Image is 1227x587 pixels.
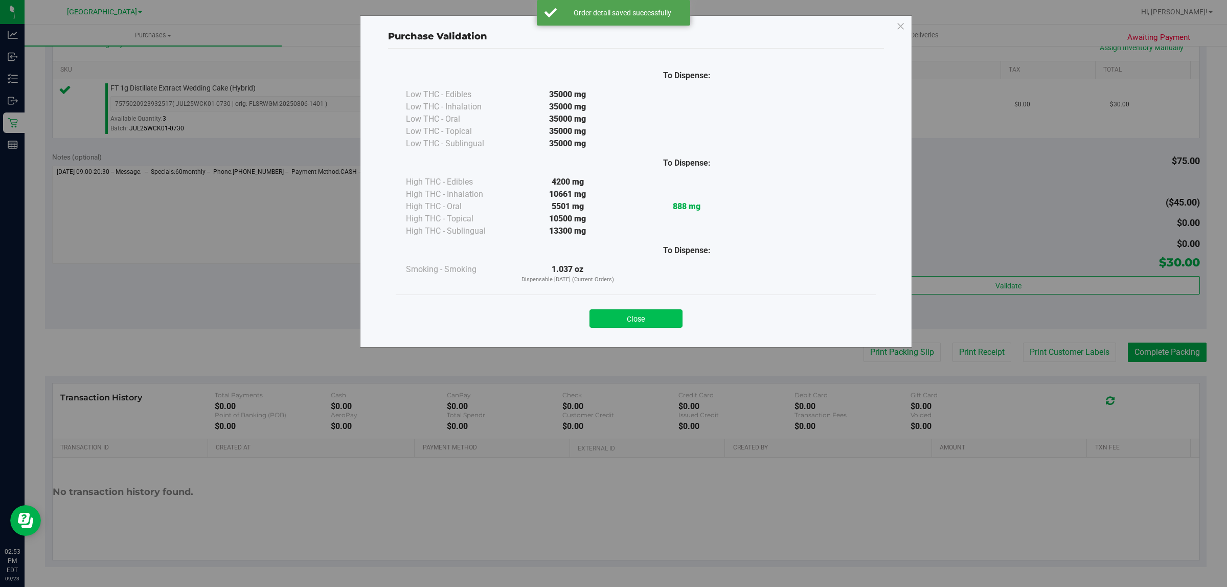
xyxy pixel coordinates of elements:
div: High THC - Edibles [406,176,508,188]
div: To Dispense: [627,157,746,169]
div: High THC - Sublingual [406,225,508,237]
div: 5501 mg [508,200,627,213]
div: High THC - Topical [406,213,508,225]
div: Low THC - Sublingual [406,138,508,150]
div: 4200 mg [508,176,627,188]
div: To Dispense: [627,70,746,82]
span: Purchase Validation [388,31,487,42]
div: 35000 mg [508,125,627,138]
div: Low THC - Edibles [406,88,508,101]
div: Smoking - Smoking [406,263,508,276]
div: Low THC - Inhalation [406,101,508,113]
div: 35000 mg [508,113,627,125]
div: Order detail saved successfully [562,8,683,18]
div: High THC - Inhalation [406,188,508,200]
div: 35000 mg [508,101,627,113]
div: 1.037 oz [508,263,627,284]
button: Close [589,309,683,328]
iframe: Resource center [10,505,41,536]
strong: 888 mg [673,201,700,211]
div: 10661 mg [508,188,627,200]
div: Low THC - Topical [406,125,508,138]
div: High THC - Oral [406,200,508,213]
div: 35000 mg [508,88,627,101]
div: To Dispense: [627,244,746,257]
div: 10500 mg [508,213,627,225]
div: 13300 mg [508,225,627,237]
div: Low THC - Oral [406,113,508,125]
div: 35000 mg [508,138,627,150]
p: Dispensable [DATE] (Current Orders) [508,276,627,284]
